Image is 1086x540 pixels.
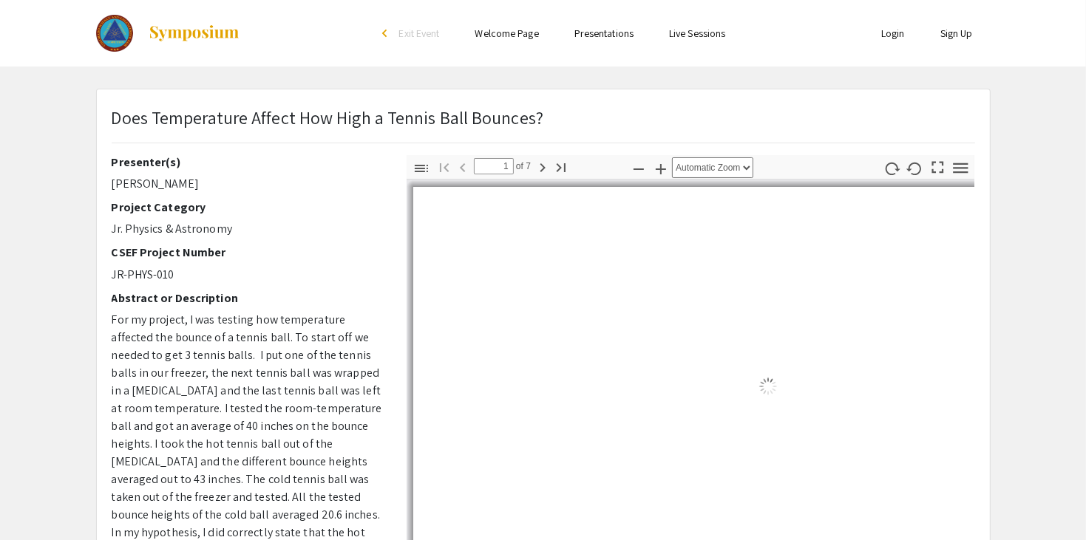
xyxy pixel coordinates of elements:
span: Exit Event [399,27,440,40]
button: Switch to Presentation Mode [925,155,950,177]
button: Next Page [530,156,555,177]
a: Sign Up [940,27,973,40]
span: of 7 [514,158,532,174]
p: [PERSON_NAME] [112,175,384,193]
p: Jr. Physics & Astronomy [112,220,384,238]
button: Previous Page [450,156,475,177]
a: Login [881,27,905,40]
button: Rotate Clockwise [879,157,904,179]
h2: Project Category [112,200,384,214]
p: Does Temperature Affect How High a Tennis Ball Bounces? [112,104,544,131]
a: Presentations [574,27,634,40]
button: Zoom Out [626,157,651,179]
button: Zoom In [648,157,673,179]
img: Symposium by ForagerOne [148,24,240,42]
div: arrow_back_ios [383,29,392,38]
h2: Abstract or Description [112,291,384,305]
img: The 2023 Colorado Science & Engineering Fair [96,15,134,52]
select: Zoom [672,157,753,178]
button: Go to Last Page [549,156,574,177]
button: Rotate Counterclockwise [902,157,927,179]
h2: Presenter(s) [112,155,384,169]
a: Live Sessions [669,27,725,40]
button: Tools [948,157,973,179]
p: JR-PHYS-010 [112,266,384,284]
a: The 2023 Colorado Science & Engineering Fair [96,15,241,52]
button: Go to First Page [432,156,457,177]
a: Welcome Page [475,27,539,40]
h2: CSEF Project Number [112,245,384,259]
button: Toggle Sidebar [409,157,434,179]
input: Page [474,158,514,174]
